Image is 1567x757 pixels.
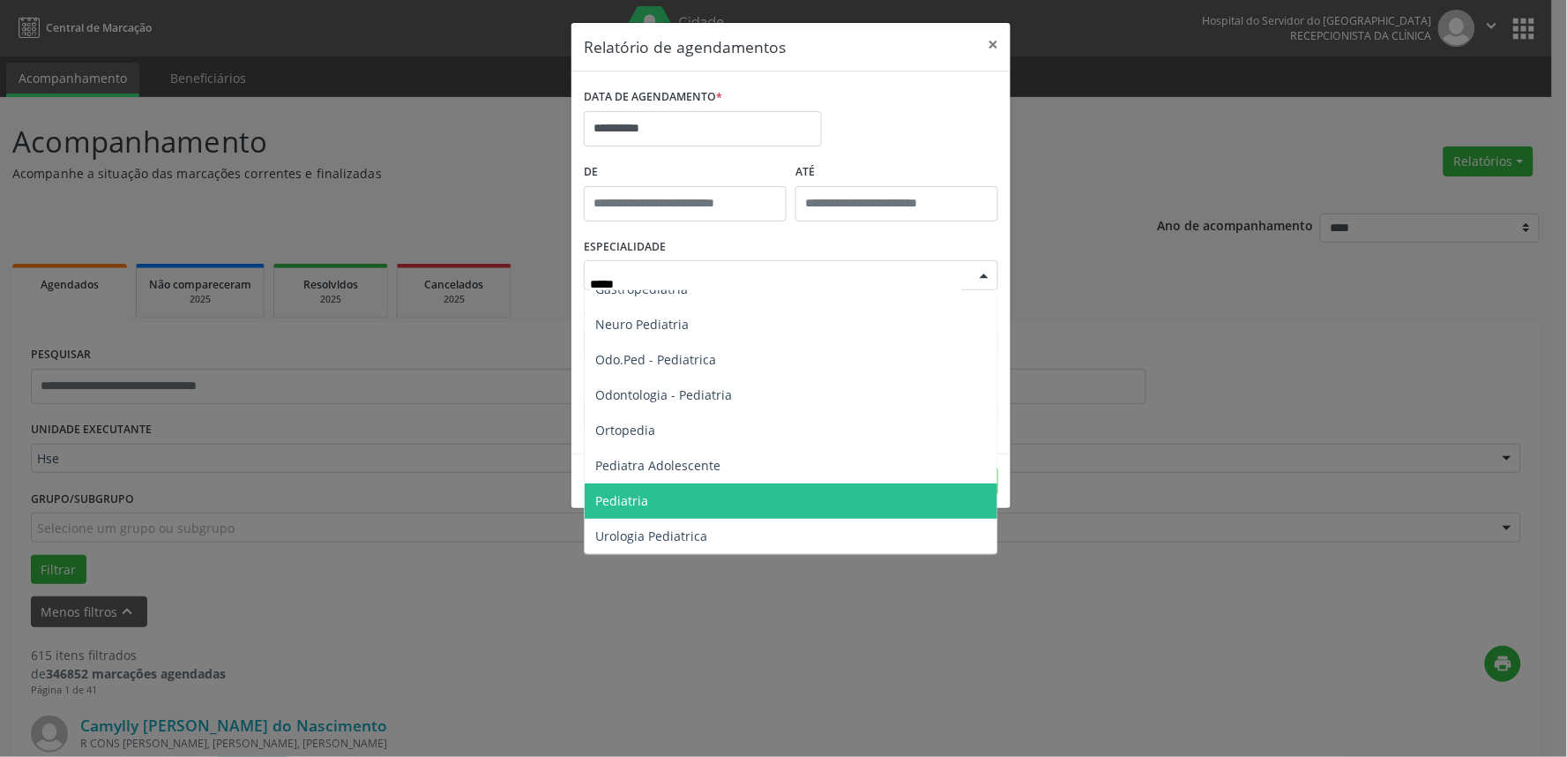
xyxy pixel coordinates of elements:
h5: Relatório de agendamentos [584,35,786,58]
span: Urologia Pediatrica [595,528,707,544]
span: Pediatra Adolescente [595,457,720,474]
span: Neuro Pediatria [595,316,689,333]
span: Odo.Ped - Pediatrica [595,351,716,368]
span: Pediatria [595,492,648,509]
label: ATÉ [795,159,998,186]
label: DATA DE AGENDAMENTO [584,84,722,111]
label: ESPECIALIDADE [584,234,666,261]
span: Ortopedia [595,422,655,438]
span: Odontologia - Pediatria [595,386,732,403]
button: Close [975,23,1011,66]
label: De [584,159,787,186]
